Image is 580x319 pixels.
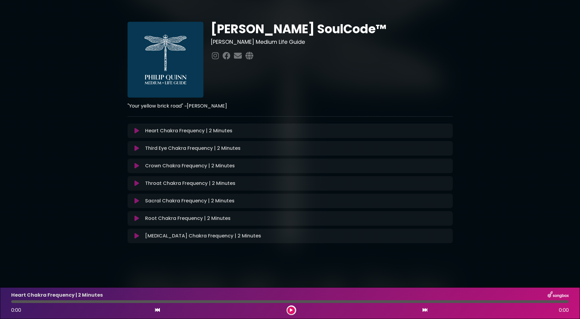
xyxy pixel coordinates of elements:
p: Third Eye Chakra Frequency | 2 Minutes [145,145,241,152]
p: Sacral Chakra Frequency | 2 Minutes [145,197,235,205]
strong: "Your yellow brick road" ~[PERSON_NAME] [128,102,227,109]
p: [MEDICAL_DATA] Chakra Frequency | 2 Minutes [145,232,261,240]
img: I7IJcRuSRYWixn1lNlhH [128,22,203,98]
p: Heart Chakra Frequency | 2 Minutes [145,127,232,134]
p: Throat Chakra Frequency | 2 Minutes [145,180,235,187]
p: Crown Chakra Frequency | 2 Minutes [145,162,235,169]
h3: [PERSON_NAME] Medium Life Guide [211,39,453,45]
h1: [PERSON_NAME] SoulCode™ [211,22,453,36]
p: Root Chakra Frequency | 2 Minutes [145,215,231,222]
